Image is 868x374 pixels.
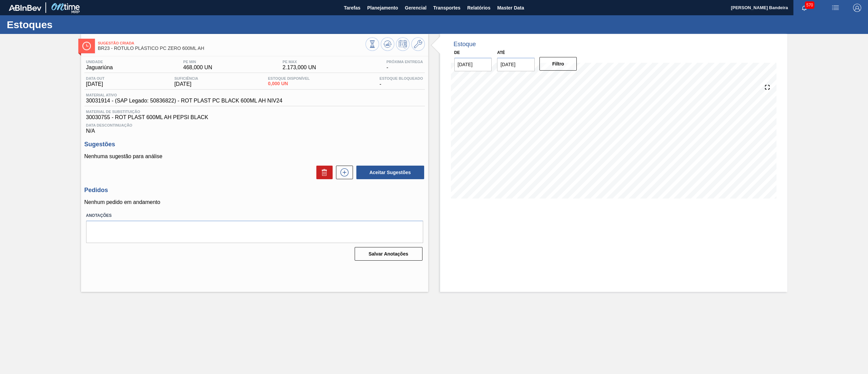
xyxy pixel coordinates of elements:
span: PE MAX [282,60,316,64]
button: Ir ao Master Data / Geral [411,37,425,51]
span: Master Data [497,4,524,12]
span: 2.173,000 UN [282,64,316,71]
label: Anotações [86,211,423,221]
img: Logout [853,4,861,12]
button: Aceitar Sugestões [356,166,424,179]
span: Planejamento [367,4,398,12]
span: Próxima Entrega [387,60,423,64]
button: Atualizar Gráfico [381,37,394,51]
img: TNhmsLtSVTkK8tSr43FrP2fwEKptu5GPRR3wAAAABJRU5ErkJggg== [9,5,41,11]
span: Tarefas [344,4,360,12]
span: BR23 - RÓTULO PLÁSTICO PC ZERO 600ML AH [98,46,366,51]
input: dd/mm/yyyy [497,58,535,71]
button: Visão Geral dos Estoques [366,37,379,51]
span: [DATE] [174,81,198,87]
span: Jaguariúna [86,64,113,71]
div: Excluir Sugestões [313,166,333,179]
p: Nenhuma sugestão para análise [84,153,425,160]
span: Unidade [86,60,113,64]
label: De [454,50,460,55]
input: dd/mm/yyyy [454,58,492,71]
span: Material de Substituição [86,110,423,114]
span: 0,000 UN [268,81,310,86]
img: userActions [831,4,840,12]
span: Material ativo [86,93,282,97]
span: Estoque Disponível [268,76,310,80]
span: 468,000 UN [183,64,212,71]
span: 30031914 - (SAP Legado: 50836822) - ROT PLAST PC BLACK 600ML AH NIV24 [86,98,282,104]
span: Estoque Bloqueado [379,76,423,80]
span: Data out [86,76,105,80]
div: - [385,60,425,71]
img: Ícone [82,42,91,50]
button: Programar Estoque [396,37,410,51]
span: Sugestão Criada [98,41,366,45]
div: Estoque [454,41,476,48]
div: Nova sugestão [333,166,353,179]
span: 570 [805,1,814,9]
div: Aceitar Sugestões [353,165,425,180]
span: Data Descontinuação [86,123,423,127]
p: Nenhum pedido em andamento [84,199,425,205]
h3: Sugestões [84,141,425,148]
h1: Estoques [7,21,127,29]
button: Notificações [793,3,815,13]
button: Filtro [539,57,577,71]
label: Até [497,50,505,55]
span: [DATE] [86,81,105,87]
span: Suficiência [174,76,198,80]
button: Salvar Anotações [355,247,422,261]
span: Relatórios [467,4,490,12]
h3: Pedidos [84,187,425,194]
div: - [378,76,425,87]
span: PE MIN [183,60,212,64]
span: 30030755 - ROT PLAST 600ML AH PEPSI BLACK [86,114,423,120]
span: Transportes [433,4,460,12]
div: N/A [84,120,425,134]
span: Gerencial [405,4,427,12]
